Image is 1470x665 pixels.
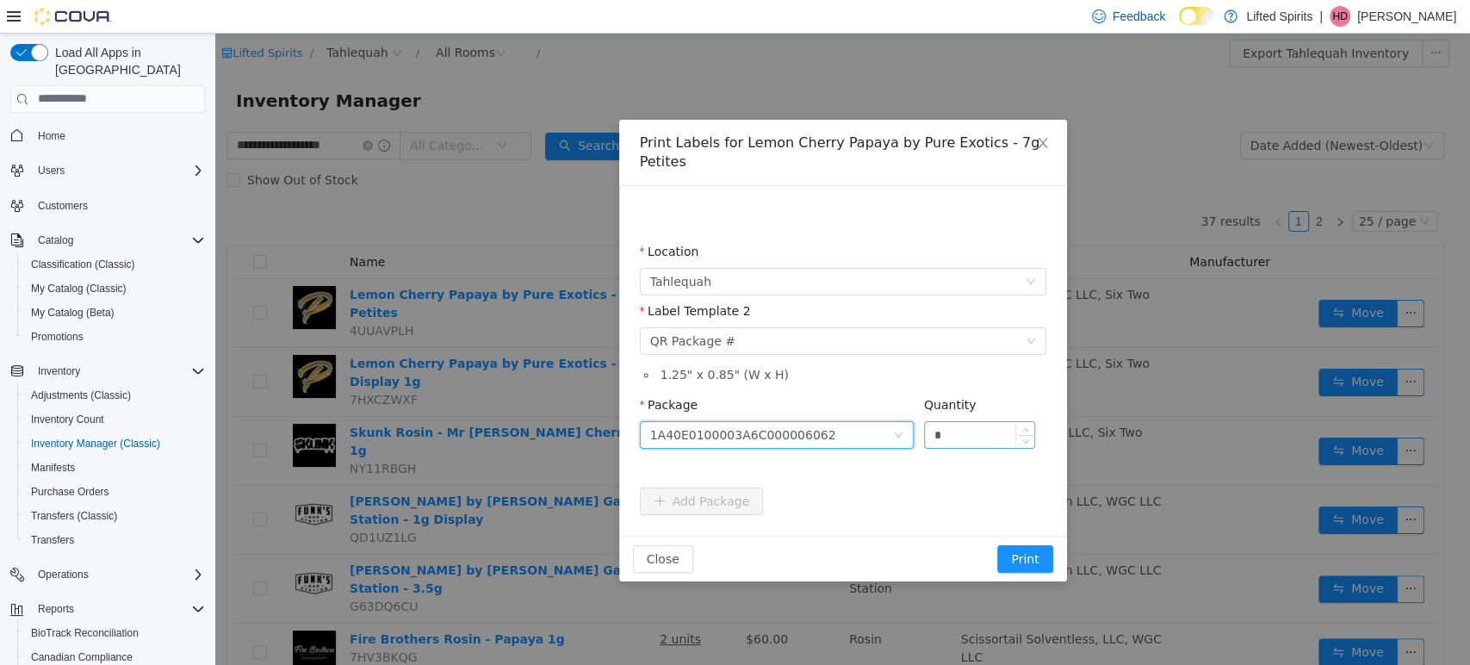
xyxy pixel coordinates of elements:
[425,270,536,284] label: Label Template 2
[17,277,212,301] button: My Catalog (Classic)
[31,485,109,499] span: Purchase Orders
[31,230,80,251] button: Catalog
[31,437,160,451] span: Inventory Manager (Classic)
[418,512,478,539] button: Close
[801,401,819,414] span: Decrease Value
[31,282,127,295] span: My Catalog (Classic)
[38,129,65,143] span: Home
[17,621,212,645] button: BioTrack Reconciliation
[38,364,80,378] span: Inventory
[31,413,104,426] span: Inventory Count
[24,278,205,299] span: My Catalog (Classic)
[31,461,75,475] span: Manifests
[17,432,212,456] button: Inventory Manager (Classic)
[3,562,212,587] button: Operations
[24,254,142,275] a: Classification (Classic)
[31,160,205,181] span: Users
[17,456,212,480] button: Manifests
[31,361,87,382] button: Inventory
[31,599,205,619] span: Reports
[3,228,212,252] button: Catalog
[24,278,133,299] a: My Catalog (Classic)
[24,385,205,406] span: Adjustments (Classic)
[31,196,95,216] a: Customers
[435,388,621,414] div: 1A40E0100003A6C000006062
[808,406,814,412] i: icon: down
[710,388,820,414] input: Quantity
[425,211,484,225] label: Location
[31,195,205,216] span: Customers
[24,482,205,502] span: Purchase Orders
[31,230,205,251] span: Catalog
[1179,7,1215,25] input: Dark Mode
[3,193,212,218] button: Customers
[678,396,688,408] i: icon: down
[24,623,146,643] a: BioTrack Reconciliation
[782,512,837,539] button: Print
[31,258,135,271] span: Classification (Classic)
[3,158,212,183] button: Users
[821,103,834,116] i: icon: close
[17,407,212,432] button: Inventory Count
[442,332,831,351] li: 1.25 " x 0.85 " (W x H)
[24,457,82,478] a: Manifests
[17,383,212,407] button: Adjustments (Classic)
[810,302,821,314] i: icon: down
[38,164,65,177] span: Users
[17,504,212,528] button: Transfers (Classic)
[425,100,831,138] div: Print Labels for Lemon Cherry Papaya by Pure Exotics - 7g Petites
[31,509,117,523] span: Transfers (Classic)
[17,301,212,325] button: My Catalog (Beta)
[31,564,96,585] button: Operations
[803,86,852,134] button: Close
[48,44,205,78] span: Load All Apps in [GEOGRAPHIC_DATA]
[38,568,89,581] span: Operations
[24,530,205,550] span: Transfers
[24,482,116,502] a: Purchase Orders
[34,8,112,25] img: Cova
[31,533,74,547] span: Transfers
[24,623,205,643] span: BioTrack Reconciliation
[24,254,205,275] span: Classification (Classic)
[31,650,133,664] span: Canadian Compliance
[17,528,212,552] button: Transfers
[38,199,88,213] span: Customers
[17,480,212,504] button: Purchase Orders
[31,306,115,320] span: My Catalog (Beta)
[3,359,212,383] button: Inventory
[425,454,549,482] button: icon: plusAdd Package
[435,295,520,320] div: QR Package #
[31,126,72,146] a: Home
[24,433,167,454] a: Inventory Manager (Classic)
[24,326,90,347] a: Promotions
[31,626,139,640] span: BioTrack Reconciliation
[1330,6,1350,27] div: Harley Davis
[3,123,212,148] button: Home
[1246,6,1312,27] p: Lifted Spirits
[38,233,73,247] span: Catalog
[17,325,212,349] button: Promotions
[24,385,138,406] a: Adjustments (Classic)
[709,364,761,378] label: Quantity
[31,361,205,382] span: Inventory
[31,388,131,402] span: Adjustments (Classic)
[31,599,81,619] button: Reports
[425,364,482,378] label: Package
[1357,6,1456,27] p: [PERSON_NAME]
[1113,8,1165,25] span: Feedback
[24,302,205,323] span: My Catalog (Beta)
[24,530,81,550] a: Transfers
[17,252,212,277] button: Classification (Classic)
[24,433,205,454] span: Inventory Manager (Classic)
[24,302,121,323] a: My Catalog (Beta)
[3,597,212,621] button: Reports
[24,409,205,430] span: Inventory Count
[24,409,111,430] a: Inventory Count
[38,602,74,616] span: Reports
[31,160,71,181] button: Users
[31,564,205,585] span: Operations
[1332,6,1347,27] span: HD
[810,243,821,255] i: icon: down
[24,506,124,526] a: Transfers (Classic)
